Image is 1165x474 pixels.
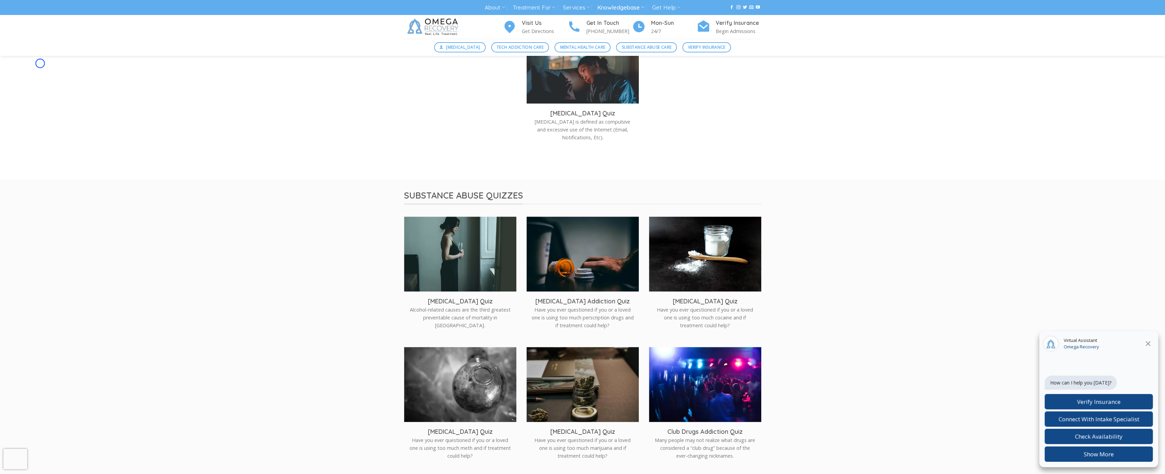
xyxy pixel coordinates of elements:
[485,1,505,14] a: About
[697,19,761,35] a: Verify Insurance Begin Admissions
[716,19,761,28] h4: Verify Insurance
[532,297,634,305] h3: [MEDICAL_DATA] Addiction Quiz
[560,44,605,50] span: Mental Health Care
[654,428,756,436] h3: Club Drugs Addiction Quiz
[409,306,511,329] p: Alcohol-related causes are the third greatest preventable cause of mortality in [GEOGRAPHIC_DATA].
[522,19,567,28] h4: Visit Us
[736,5,740,10] a: Follow on Instagram
[651,27,697,35] p: 24/7
[503,19,567,35] a: Visit Us Get Directions
[409,428,511,436] h3: [MEDICAL_DATA] Quiz
[532,118,634,141] p: [MEDICAL_DATA] is defined as compulsive and excessive use of the Internet (Email, Notifications, ...
[654,436,756,460] p: Many people may not realize what drugs are considered a “club drug” because of the ever-changing ...
[532,109,634,117] h3: [MEDICAL_DATA] Quiz
[654,306,756,329] p: Have you ever questioned if you or a loved one is using too much cocaine and if treatment could h...
[532,436,634,460] p: Have you ever questioned if you or a loved one is using too much marijuana and if treatment could...
[522,27,567,35] p: Get Directions
[688,44,726,50] span: Verify Insurance
[409,297,511,305] h3: [MEDICAL_DATA] Quiz
[730,5,734,10] a: Follow on Facebook
[567,19,632,35] a: Get In Touch [PHONE_NUMBER]
[749,5,753,10] a: Send us an email
[446,44,480,50] span: [MEDICAL_DATA]
[532,428,634,436] h3: [MEDICAL_DATA] Quiz
[586,27,632,35] p: [PHONE_NUMBER]
[616,42,677,52] a: Substance Abuse Care
[563,1,589,14] a: Services
[652,1,680,14] a: Get Help
[404,190,523,204] span: Substance Abuse Quizzes
[682,42,731,52] a: Verify Insurance
[409,436,511,460] p: Have you ever questioned if you or a loved one is using too much meth and if treatment could help?
[743,5,747,10] a: Follow on Twitter
[532,306,634,329] p: Have you ever questioned if you or a loved one is using too much perscription drugs and if treatm...
[651,19,697,28] h4: Mon-Sun
[497,44,544,50] span: Tech Addiction Care
[404,15,464,39] img: Omega Recovery
[586,19,632,28] h4: Get In Touch
[434,42,486,52] a: [MEDICAL_DATA]
[513,1,555,14] a: Treatment For
[756,5,760,10] a: Follow on YouTube
[622,44,671,50] span: Substance Abuse Care
[491,42,549,52] a: Tech Addiction Care
[597,1,644,14] a: Knowledgebase
[554,42,611,52] a: Mental Health Care
[654,297,756,305] h3: [MEDICAL_DATA] Quiz
[716,27,761,35] p: Begin Admissions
